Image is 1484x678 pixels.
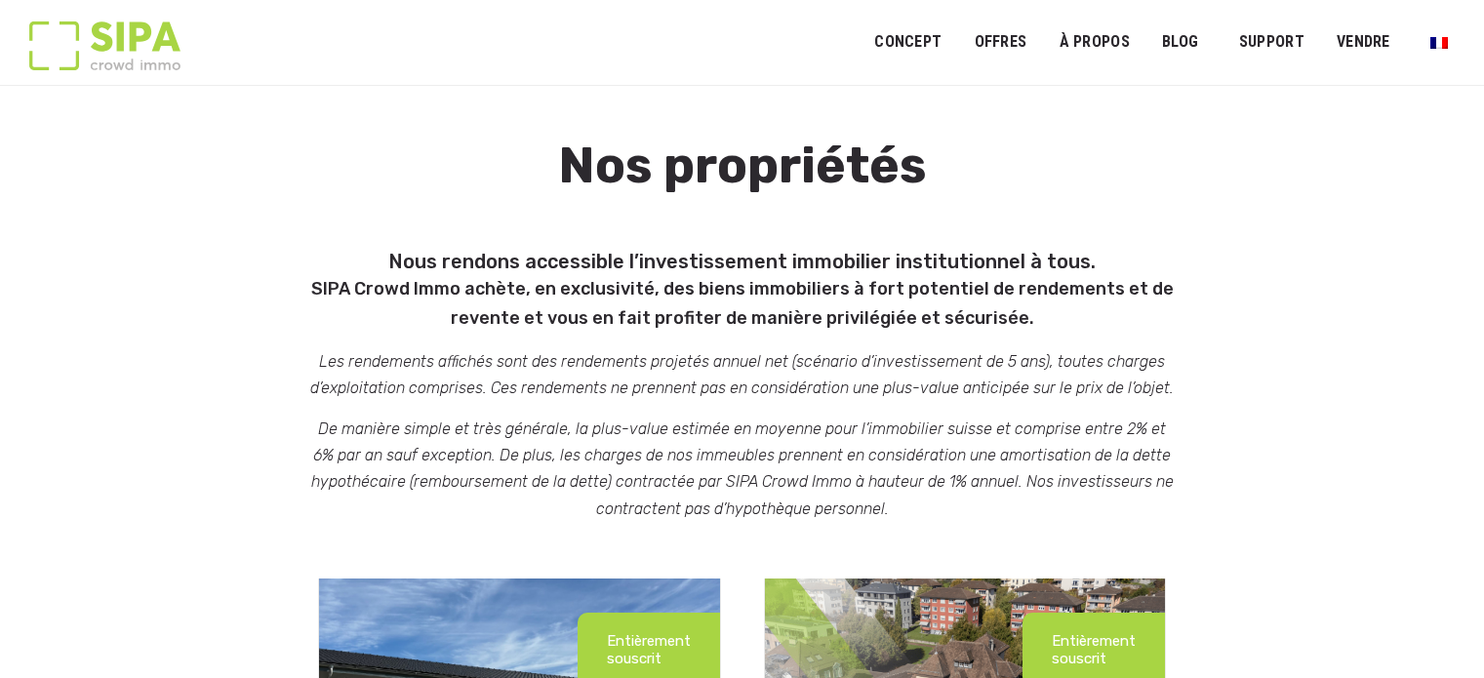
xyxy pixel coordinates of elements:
p: Entièrement souscrit [1052,632,1136,667]
a: À PROPOS [1046,20,1143,64]
img: Logo [29,21,180,70]
img: Français [1430,37,1448,49]
a: SUPPORT [1226,20,1317,64]
em: De manière simple et très générale, la plus-value estimée en moyenne pour l’immobilier suisse et ... [311,419,1174,518]
p: SIPA Crowd Immo achète, en exclusivité, des biens immobiliers à fort potentiel de rendements et d... [308,274,1176,334]
nav: Menu principal [874,18,1455,66]
em: Les rendements affichés sont des rendements projetés annuel net (scénario d’investissement de 5 a... [310,352,1174,397]
h1: Nos propriétés [308,139,1176,240]
a: Concept [862,20,954,64]
a: VENDRE [1324,20,1403,64]
a: Blog [1149,20,1212,64]
p: Entièrement souscrit [607,632,691,667]
h5: Nous rendons accessible l’investissement immobilier institutionnel à tous. [308,241,1176,334]
a: Passer à [1418,23,1461,60]
a: OFFRES [961,20,1039,64]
